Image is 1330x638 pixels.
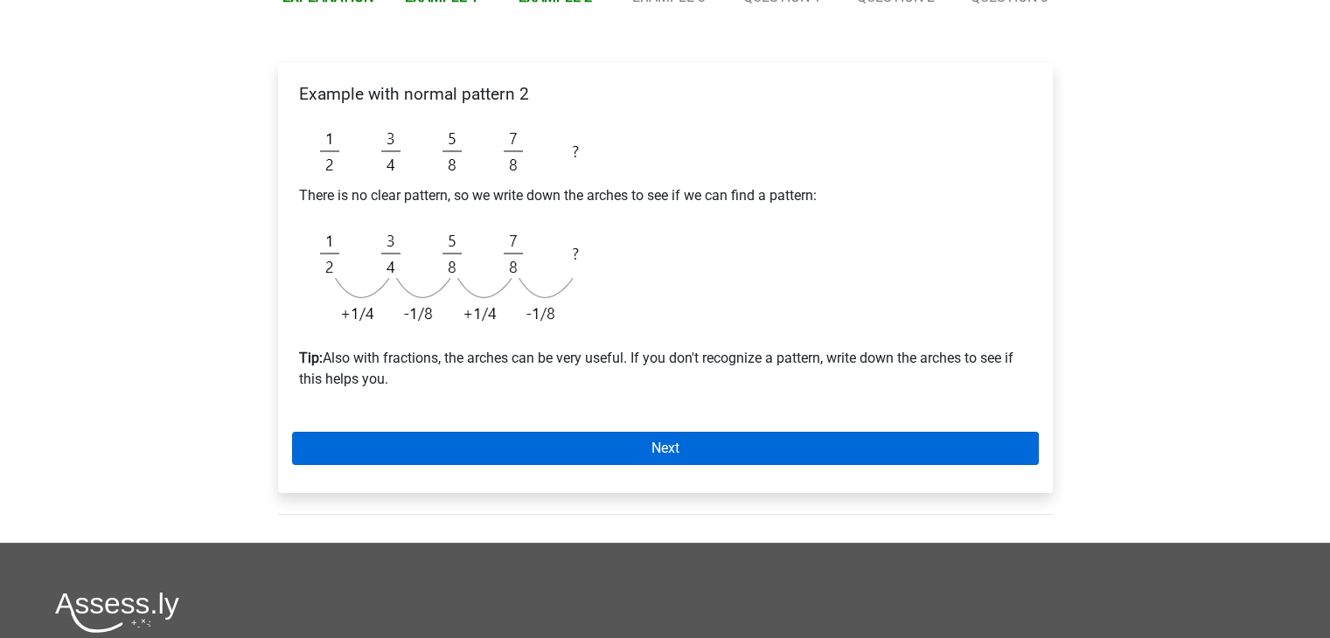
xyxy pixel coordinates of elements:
a: Next [292,432,1039,465]
p: Also with fractions, the arches can be very useful. If you don't recognize a pattern, write down ... [299,348,1032,390]
h4: Example with normal pattern 2 [299,84,1032,104]
p: There is no clear pattern, so we write down the arches to see if we can find a pattern: [299,185,1032,206]
img: Assessly logo [55,592,179,633]
b: Tip: [299,350,323,366]
img: Fractions_example_2_1.png [299,220,606,334]
img: Fractions_example_2.png [299,118,606,185]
